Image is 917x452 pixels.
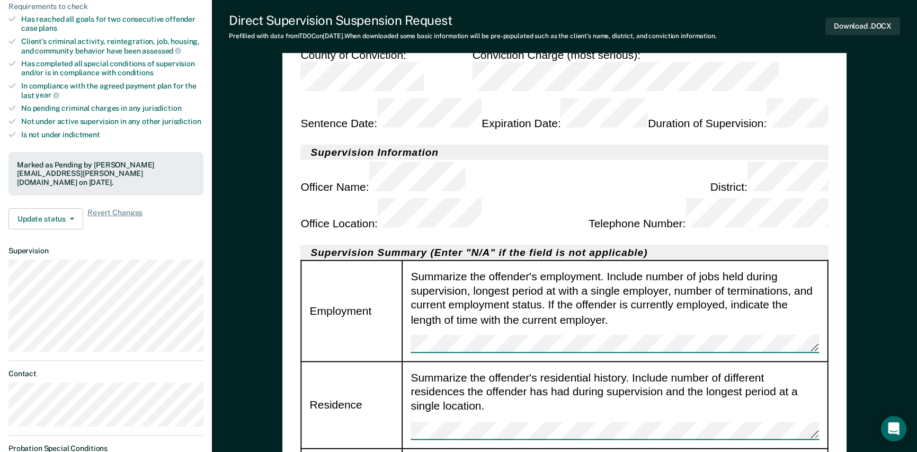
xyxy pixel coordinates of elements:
div: Sentence Date : [300,99,481,131]
h2: Supervision Information [300,145,828,160]
dt: Supervision [8,246,203,255]
div: Direct Supervision Suspension Request [229,13,717,28]
div: Conviction Charge (most serious) : [473,48,829,94]
div: In compliance with the agreed payment plan for the last [21,82,203,100]
div: Client’s criminal activity, reintegration, job, housing, and community behavior have been [21,37,203,55]
div: Open Intercom Messenger [881,416,906,441]
span: jurisdiction [162,117,201,126]
span: year [35,91,59,99]
div: Expiration Date : [482,99,647,131]
span: conditions [118,68,154,77]
span: plans [39,24,57,32]
button: Update status [8,208,83,229]
div: Summarize the offender's residential history. Include number of different residences the offender... [411,370,819,439]
div: Requirements to check [8,2,203,11]
span: indictment [63,130,100,139]
div: Duration of Supervision : [648,99,829,131]
div: Office Location : [300,198,482,231]
span: assessed [142,47,181,55]
h2: Supervision Summary (Enter "N/A" if the field is not applicable) [300,245,828,260]
div: No pending criminal charges in any [21,104,203,113]
div: Has reached all goals for two consecutive offender case [21,15,203,33]
div: District : [710,162,829,194]
div: Telephone Number : [589,198,829,231]
span: jurisdiction [143,104,181,112]
div: Prefilled with data from TDOC on [DATE] . When downloaded some basic information will be pre-popu... [229,32,717,40]
div: Not under active supervision in any other [21,117,203,126]
button: Download .DOCX [825,17,900,35]
td: Residence [301,361,402,448]
div: Marked as Pending by [PERSON_NAME][EMAIL_ADDRESS][PERSON_NAME][DOMAIN_NAME] on [DATE]. [17,161,195,187]
div: County of Conviction : [300,48,472,94]
span: Revert Changes [87,208,143,229]
td: Employment [301,260,402,361]
div: Summarize the offender's employment. Include number of jobs held during supervision, longest peri... [411,269,819,353]
div: Officer Name : [300,162,465,194]
div: Is not under [21,130,203,139]
dt: Contact [8,369,203,378]
div: Has completed all special conditions of supervision and/or is in compliance with [21,59,203,77]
